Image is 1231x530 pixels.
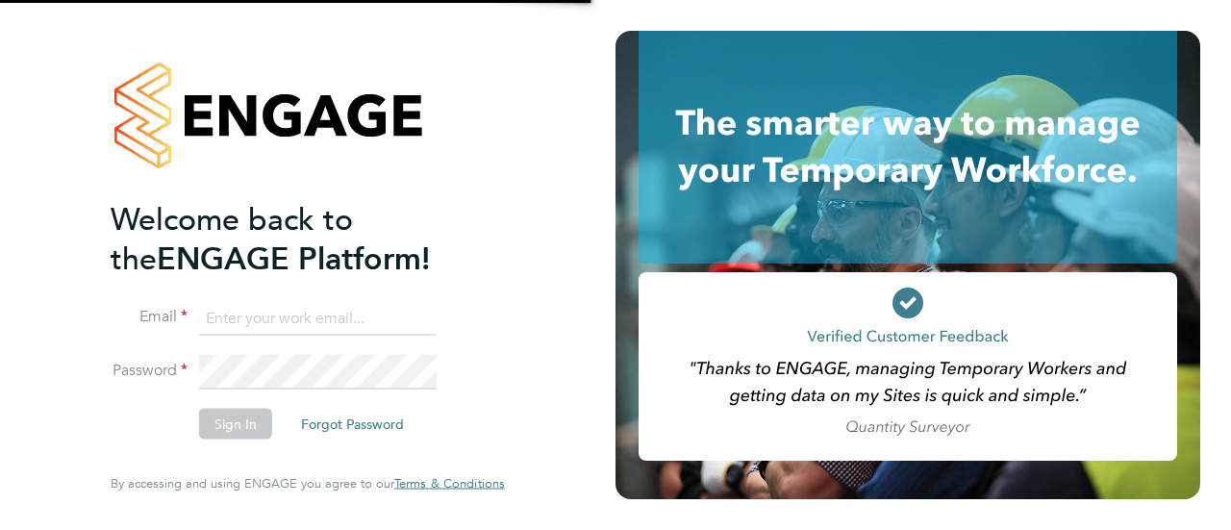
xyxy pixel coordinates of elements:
[111,200,353,277] span: Welcome back to the
[111,199,486,278] h2: ENGAGE Platform!
[111,475,505,492] span: By accessing and using ENGAGE you agree to our
[199,301,437,336] input: Enter your work email...
[394,476,505,492] a: Terms & Conditions
[199,409,272,440] button: Sign In
[111,307,188,327] label: Email
[111,361,188,381] label: Password
[394,475,505,492] span: Terms & Conditions
[286,409,419,440] button: Forgot Password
